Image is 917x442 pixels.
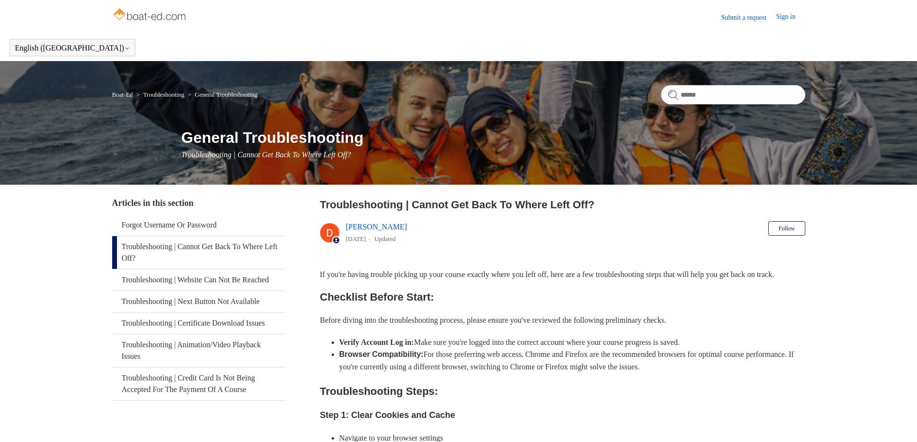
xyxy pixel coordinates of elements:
li: Troubleshooting [134,91,186,98]
input: Search [661,85,805,104]
p: Before diving into the troubleshooting process, please ensure you've reviewed the following preli... [320,314,805,327]
a: Submit a request [721,13,776,23]
h2: Troubleshooting | Cannot Get Back To Where Left Off? [320,197,805,213]
a: [PERSON_NAME] [346,223,407,231]
button: Follow Article [768,221,805,236]
li: Updated [375,235,396,242]
h2: Checklist Before Start: [320,289,805,305]
a: Troubleshooting | Animation/Video Playback Issues [112,334,285,367]
p: If you're having trouble picking up your course exactly where you left off, here are a few troubl... [320,268,805,281]
a: Troubleshooting | Website Can Not Be Reached [112,269,285,290]
li: For those preferring web access, Chrome and Firefox are the recommended browsers for optimal cour... [339,348,805,373]
span: Articles in this section [112,198,194,208]
a: Troubleshooting | Certificate Download Issues [112,313,285,334]
li: Boat-Ed [112,91,135,98]
a: Forgot Username Or Password [112,215,285,236]
a: Boat-Ed [112,91,133,98]
a: Troubleshooting [143,91,184,98]
button: English ([GEOGRAPHIC_DATA]) [15,44,130,52]
h1: General Troubleshooting [181,126,805,149]
strong: Browser Compatibility: [339,350,424,358]
time: 05/14/2024, 13:31 [346,235,366,242]
a: Sign in [776,12,805,23]
img: Boat-Ed Help Center home page [112,6,189,25]
strong: Verify Account Log in: [339,338,414,346]
a: Troubleshooting | Cannot Get Back To Where Left Off? [112,236,285,269]
span: Troubleshooting | Cannot Get Back To Where Left Off? [181,151,351,159]
h2: Troubleshooting Steps: [320,383,805,400]
h3: Step 1: Clear Cookies and Cache [320,408,805,422]
a: Troubleshooting | Credit Card Is Not Being Accepted For The Payment Of A Course [112,367,285,400]
a: Troubleshooting | Next Button Not Available [112,291,285,312]
li: Make sure you're logged into the correct account where your course progress is saved. [339,336,805,349]
a: General Troubleshooting [195,91,258,98]
li: General Troubleshooting [186,91,257,98]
